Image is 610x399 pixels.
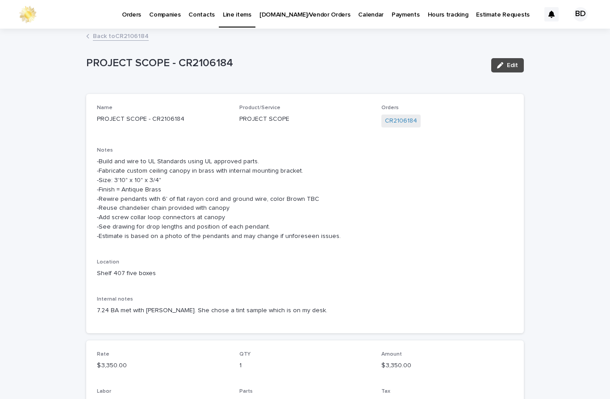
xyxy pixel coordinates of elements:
[97,352,109,357] span: Rate
[97,115,229,124] p: PROJECT SCOPE - CR2106184
[491,58,524,72] button: Edit
[381,361,513,370] p: $ 3,350.00
[97,105,113,110] span: Name
[239,352,251,357] span: QTY
[97,259,119,265] span: Location
[97,361,229,370] p: $ 3,350.00
[97,306,513,315] p: 7.24 BA met with [PERSON_NAME]. She chose a tint sample which is on my desk.
[18,5,38,23] img: 0ffKfDbyRa2Iv8hnaAqg
[381,389,390,394] span: Tax
[93,30,149,41] a: Back toCR2106184
[97,269,229,278] p: Shelf 407 five boxes
[97,297,133,302] span: Internal notes
[381,352,402,357] span: Amount
[239,389,253,394] span: Parts
[97,389,111,394] span: Labor
[507,62,518,68] span: Edit
[239,115,371,124] p: PROJECT SCOPE
[573,7,588,21] div: BD
[97,148,113,153] span: Notes
[385,116,417,126] a: CR2106184
[97,157,513,241] p: -Build and wire to UL Standards using UL approved parts. -Fabricate custom ceiling canopy in bras...
[381,105,399,110] span: Orders
[239,361,371,370] p: 1
[86,57,484,70] p: PROJECT SCOPE - CR2106184
[239,105,280,110] span: Product/Service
